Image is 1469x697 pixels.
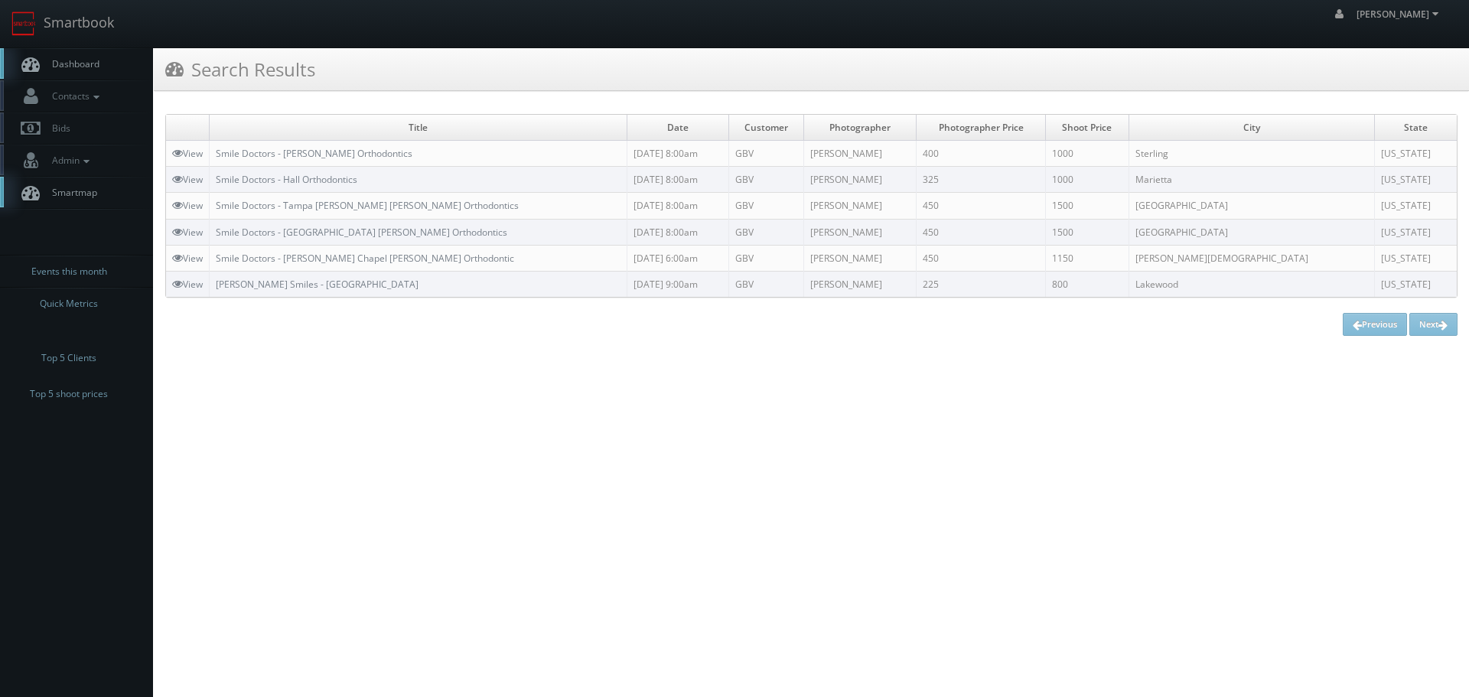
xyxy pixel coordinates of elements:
[804,193,917,219] td: [PERSON_NAME]
[916,271,1045,297] td: 225
[916,115,1045,141] td: Photographer Price
[165,56,315,83] h3: Search Results
[627,271,729,297] td: [DATE] 9:00am
[729,193,804,219] td: GBV
[804,115,917,141] td: Photographer
[44,57,99,70] span: Dashboard
[916,167,1045,193] td: 325
[11,11,36,36] img: smartbook-logo.png
[1374,141,1457,167] td: [US_STATE]
[729,219,804,245] td: GBV
[627,141,729,167] td: [DATE] 8:00am
[1374,115,1457,141] td: State
[172,278,203,291] a: View
[1129,271,1374,297] td: Lakewood
[172,147,203,160] a: View
[1046,219,1129,245] td: 1500
[1374,219,1457,245] td: [US_STATE]
[627,245,729,271] td: [DATE] 6:00am
[216,278,419,291] a: [PERSON_NAME] Smiles - [GEOGRAPHIC_DATA]
[627,167,729,193] td: [DATE] 8:00am
[1374,245,1457,271] td: [US_STATE]
[172,252,203,265] a: View
[1357,8,1443,21] span: [PERSON_NAME]
[729,115,804,141] td: Customer
[1129,219,1374,245] td: [GEOGRAPHIC_DATA]
[804,271,917,297] td: [PERSON_NAME]
[1129,193,1374,219] td: [GEOGRAPHIC_DATA]
[729,271,804,297] td: GBV
[1046,115,1129,141] td: Shoot Price
[44,122,70,135] span: Bids
[729,245,804,271] td: GBV
[804,141,917,167] td: [PERSON_NAME]
[916,141,1045,167] td: 400
[1046,141,1129,167] td: 1000
[804,245,917,271] td: [PERSON_NAME]
[216,199,519,212] a: Smile Doctors - Tampa [PERSON_NAME] [PERSON_NAME] Orthodontics
[1129,115,1374,141] td: City
[1129,245,1374,271] td: [PERSON_NAME][DEMOGRAPHIC_DATA]
[44,154,93,167] span: Admin
[729,141,804,167] td: GBV
[216,252,514,265] a: Smile Doctors - [PERSON_NAME] Chapel [PERSON_NAME] Orthodontic
[804,167,917,193] td: [PERSON_NAME]
[31,264,107,279] span: Events this month
[804,219,917,245] td: [PERSON_NAME]
[172,173,203,186] a: View
[210,115,627,141] td: Title
[216,147,412,160] a: Smile Doctors - [PERSON_NAME] Orthodontics
[627,219,729,245] td: [DATE] 8:00am
[1374,167,1457,193] td: [US_STATE]
[916,193,1045,219] td: 450
[172,226,203,239] a: View
[627,115,729,141] td: Date
[41,350,96,366] span: Top 5 Clients
[729,167,804,193] td: GBV
[916,245,1045,271] td: 450
[1046,193,1129,219] td: 1500
[44,90,103,103] span: Contacts
[1046,271,1129,297] td: 800
[627,193,729,219] td: [DATE] 8:00am
[1046,167,1129,193] td: 1000
[216,226,507,239] a: Smile Doctors - [GEOGRAPHIC_DATA] [PERSON_NAME] Orthodontics
[172,199,203,212] a: View
[916,219,1045,245] td: 450
[44,186,97,199] span: Smartmap
[30,386,108,402] span: Top 5 shoot prices
[1129,141,1374,167] td: Sterling
[1374,271,1457,297] td: [US_STATE]
[1046,245,1129,271] td: 1150
[1374,193,1457,219] td: [US_STATE]
[40,296,98,311] span: Quick Metrics
[1129,167,1374,193] td: Marietta
[216,173,357,186] a: Smile Doctors - Hall Orthodontics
